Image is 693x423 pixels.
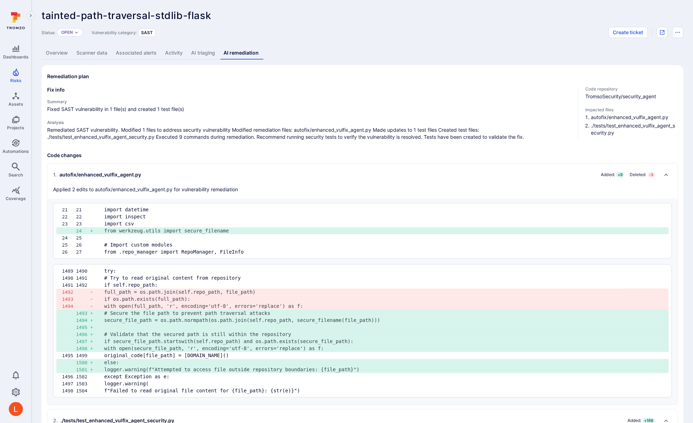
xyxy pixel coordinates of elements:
div: 1496 [76,331,90,338]
span: + 9 [616,172,624,178]
div: 26 [76,241,90,248]
div: 1498 [62,387,76,394]
div: 1497 [76,338,90,345]
div: + [90,310,104,317]
div: - [90,303,104,310]
span: Code repository [585,86,678,92]
div: 22 [76,213,90,220]
i: Expand navigation menu [28,13,33,19]
div: SAST [138,29,156,37]
div: 1496 [62,373,76,380]
div: 1493 [76,310,90,317]
div: 1503 [76,380,90,387]
pre: original_code[file_path] = [DOMAIN_NAME]() [104,352,663,359]
div: 24 [76,227,90,234]
pre: import csv [104,220,663,227]
pre: # Try to read original content from repository [104,274,663,281]
button: Options menu [672,27,683,38]
div: 1504 [76,387,90,394]
button: Open [61,30,73,35]
span: Search [8,172,23,178]
div: Collapse [48,163,677,199]
div: + [90,359,104,366]
div: 1492 [62,288,76,296]
div: 23 [76,220,90,227]
pre: from werkzeug.utils import secure_filename [104,227,663,234]
a: Scanner data [72,46,112,60]
pre: f"Failed to read original file content for {file_path}: {str(e)}") [104,387,663,394]
div: 1497 [62,380,76,387]
div: Open original issue [656,27,668,38]
pre: import datetime [104,206,663,213]
pre: if self.repo_path: [104,281,663,288]
a: Activity [161,46,187,60]
pre: logger.warning( [104,380,663,387]
div: 1494 [62,303,76,310]
a: AI remediation [219,46,263,60]
div: + [90,317,104,324]
span: Fixed SAST vulnerability in 1 file(s) and created 1 test file(s) [47,106,572,113]
div: 1489 [62,267,76,274]
span: TromsoSecurity/security_agent [585,93,678,100]
pre: secure_file_path = os.path.normpath(os.path.join(self.repo_path, secure_filename(file_path))) [104,317,663,324]
div: 1495 [76,324,90,331]
button: Expand dropdown [74,30,78,35]
li: ./tests/test_enhanced_vulfix_agent_security.py [591,122,678,136]
pre: if secure_file_path.startswith(self.repo_path) and os.path.exists(secure_file_path): [104,338,663,345]
div: 21 [62,206,76,213]
span: Added: [601,172,615,178]
pre: # Import custom modules [104,241,663,248]
span: Risks [10,78,21,83]
span: Status: [42,30,55,35]
div: 1490 [62,274,76,281]
img: ACg8ocL1zoaGYHINvVelaXD2wTMKGlaFbOiGNlSQVKsddkbQKplo=s96-c [9,402,23,416]
div: 1492 [76,281,90,288]
pre: import inspect [104,213,663,220]
div: + [90,338,104,345]
div: Lukas Šalkauskas [9,402,23,416]
pre: logger.warning(f"Attempted to access file outside repository boundaries: {file_path}") [104,366,663,373]
div: - [90,288,104,296]
div: Vulnerability tabs [42,46,683,60]
div: + [90,345,104,352]
span: Coverage [6,196,26,201]
a: Associated alerts [112,46,161,60]
span: 1 . [53,171,57,178]
div: 1499 [76,352,90,359]
span: Assets [8,101,23,107]
pre: # Secure the file path to prevent path traversal attacks [104,310,663,317]
a: Overview [42,46,72,60]
div: 21 [76,206,90,213]
p: Remediated SAST vulnerability. Modified 1 files to address security vulnerability Modified remedi... [47,126,572,141]
div: 27 [76,248,90,255]
div: 25 [76,234,90,241]
div: 1500 [76,359,90,366]
pre: from .repo_manager import RepoManager, FileInfo [104,248,663,255]
div: - [90,296,104,303]
div: + [90,331,104,338]
h3: Fix info [47,86,572,93]
pre: # Validate that the secured path is still within the repository [104,331,663,338]
div: 1491 [76,274,90,281]
div: 25 [62,241,76,248]
pre: except Exception as e: [104,373,663,380]
span: Impacted files [585,107,678,112]
div: 24 [62,234,76,241]
pre: try: [104,267,663,274]
span: Vulnerability category: [92,30,137,35]
span: Deleted: [630,172,646,178]
span: Automations [2,149,29,154]
div: + [90,227,104,234]
span: tainted-path-traversal-stdlib-flask [42,10,211,21]
a: AI triaging [187,46,219,60]
button: Expand navigation menu [26,11,35,20]
h2: Remediation plan [47,73,89,80]
div: 26 [62,248,76,255]
div: 1490 [76,267,90,274]
pre: full_path = os.path.join(self.repo_path, file_path) [104,288,663,296]
h3: Code changes [47,152,678,159]
div: + [90,324,104,331]
h4: Summary [47,99,572,104]
span: - 3 [648,172,655,178]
